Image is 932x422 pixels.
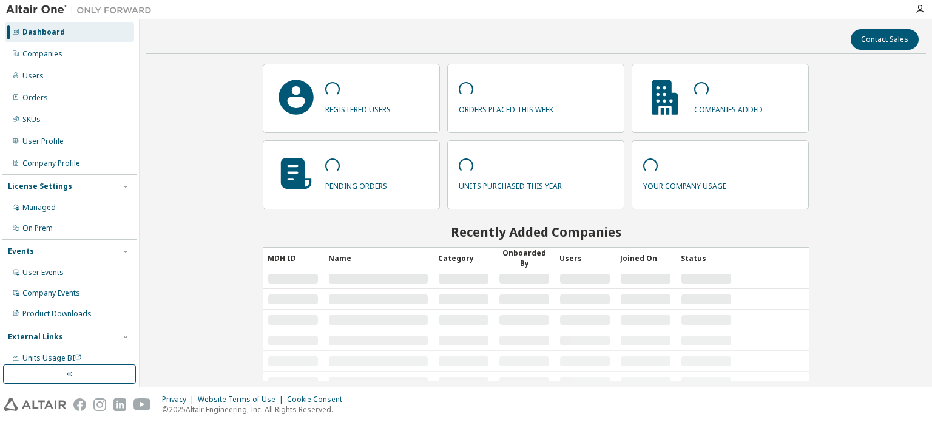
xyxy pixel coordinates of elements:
[22,71,44,81] div: Users
[22,309,92,319] div: Product Downloads
[8,182,72,191] div: License Settings
[851,29,919,50] button: Contact Sales
[643,177,726,191] p: your company usage
[8,247,34,256] div: Events
[4,398,66,411] img: altair_logo.svg
[263,224,809,240] h2: Recently Added Companies
[113,398,126,411] img: linkedin.svg
[22,268,64,277] div: User Events
[681,248,732,268] div: Status
[499,248,550,268] div: Onboarded By
[459,177,562,191] p: units purchased this year
[73,398,86,411] img: facebook.svg
[133,398,151,411] img: youtube.svg
[22,203,56,213] div: Managed
[268,248,319,268] div: MDH ID
[162,404,349,415] p: © 2025 Altair Engineering, Inc. All Rights Reserved.
[694,101,763,115] p: companies added
[22,158,80,168] div: Company Profile
[6,4,158,16] img: Altair One
[328,248,429,268] div: Name
[325,101,391,115] p: registered users
[198,395,287,404] div: Website Terms of Use
[22,137,64,146] div: User Profile
[22,49,62,59] div: Companies
[93,398,106,411] img: instagram.svg
[22,27,65,37] div: Dashboard
[22,288,80,298] div: Company Events
[22,93,48,103] div: Orders
[8,332,63,342] div: External Links
[162,395,198,404] div: Privacy
[559,248,610,268] div: Users
[438,248,489,268] div: Category
[459,101,553,115] p: orders placed this week
[22,115,41,124] div: SKUs
[620,248,671,268] div: Joined On
[22,223,53,233] div: On Prem
[22,353,82,363] span: Units Usage BI
[287,395,349,404] div: Cookie Consent
[325,177,387,191] p: pending orders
